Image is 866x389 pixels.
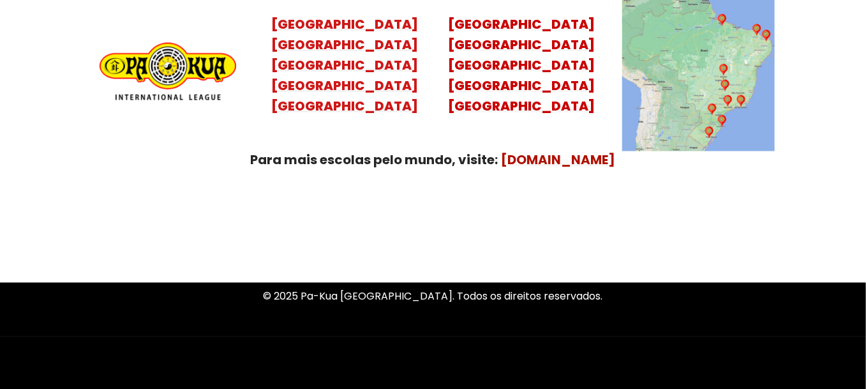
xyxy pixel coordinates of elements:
a: [GEOGRAPHIC_DATA][GEOGRAPHIC_DATA][GEOGRAPHIC_DATA][GEOGRAPHIC_DATA][GEOGRAPHIC_DATA] [271,15,418,115]
mark: [GEOGRAPHIC_DATA] [GEOGRAPHIC_DATA] [GEOGRAPHIC_DATA] [448,56,595,115]
p: Uma Escola de conhecimentos orientais para toda a família. Foco, habilidade concentração, conquis... [70,231,797,266]
mark: [GEOGRAPHIC_DATA] [271,15,418,33]
mark: [GEOGRAPHIC_DATA] [GEOGRAPHIC_DATA] [448,15,595,54]
mark: [GEOGRAPHIC_DATA] [GEOGRAPHIC_DATA] [GEOGRAPHIC_DATA] [GEOGRAPHIC_DATA] [271,36,418,115]
a: [DOMAIN_NAME] [502,151,616,169]
p: © 2025 Pa-Kua [GEOGRAPHIC_DATA]. Todos os direitos reservados. [70,288,797,305]
strong: Para mais escolas pelo mundo, visite: [251,151,498,169]
a: Política de Privacidade [376,343,490,358]
a: [GEOGRAPHIC_DATA][GEOGRAPHIC_DATA][GEOGRAPHIC_DATA][GEOGRAPHIC_DATA][GEOGRAPHIC_DATA] [448,15,595,115]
